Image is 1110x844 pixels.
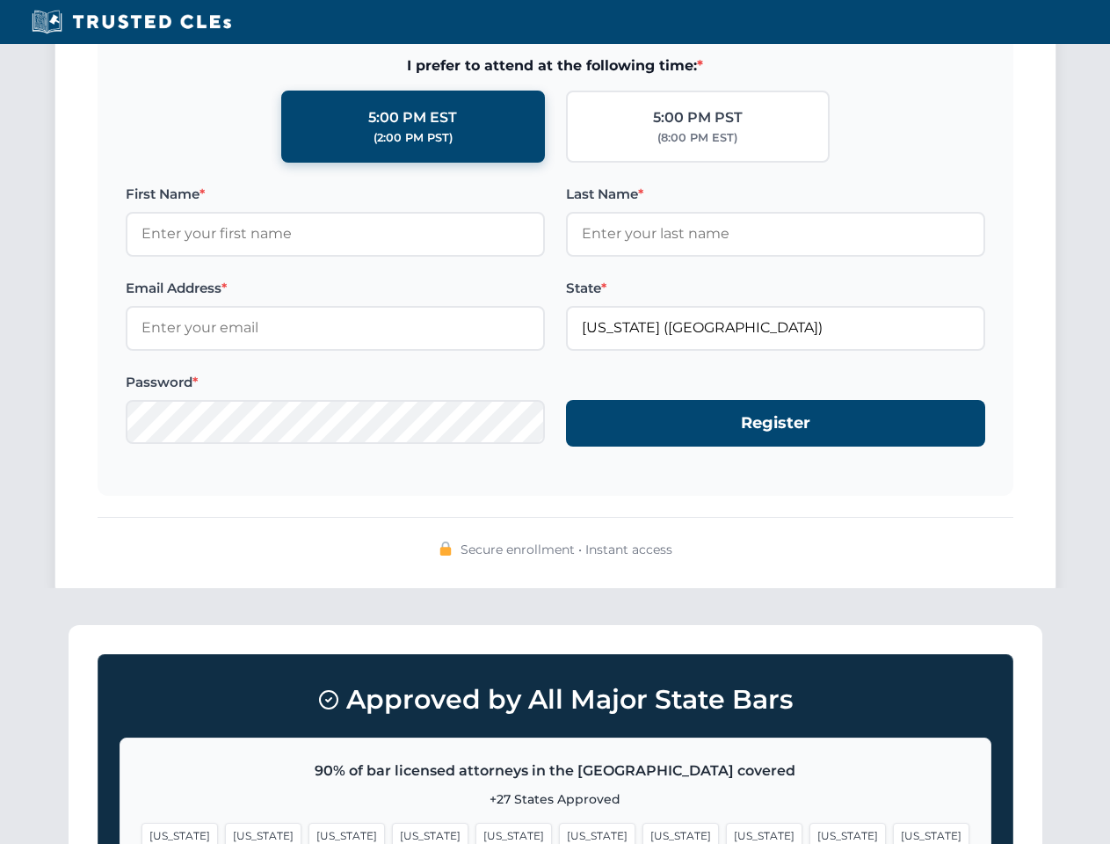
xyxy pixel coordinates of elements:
[126,184,545,205] label: First Name
[141,789,969,809] p: +27 States Approved
[566,306,985,350] input: Florida (FL)
[141,760,969,782] p: 90% of bar licensed attorneys in the [GEOGRAPHIC_DATA] covered
[653,106,743,129] div: 5:00 PM PST
[126,278,545,299] label: Email Address
[566,212,985,256] input: Enter your last name
[657,129,737,147] div: (8:00 PM EST)
[439,542,453,556] img: 🔒
[566,278,985,299] label: State
[126,372,545,393] label: Password
[374,129,453,147] div: (2:00 PM PST)
[566,184,985,205] label: Last Name
[126,212,545,256] input: Enter your first name
[26,9,236,35] img: Trusted CLEs
[126,55,985,77] span: I prefer to attend at the following time:
[126,306,545,350] input: Enter your email
[566,400,985,447] button: Register
[368,106,457,129] div: 5:00 PM EST
[120,676,991,724] h3: Approved by All Major State Bars
[461,540,672,559] span: Secure enrollment • Instant access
